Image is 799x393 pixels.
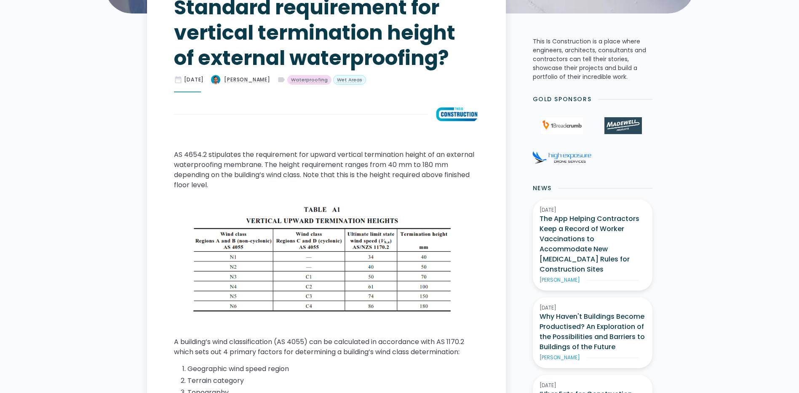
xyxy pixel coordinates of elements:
a: [DATE]Why Haven't Buildings Become Productised? An Exploration of the Possibilities and Barriers ... [533,297,652,368]
div: [PERSON_NAME] [540,276,580,284]
h3: Why Haven't Buildings Become Productised? An Exploration of the Possibilities and Barriers to Bui... [540,312,646,352]
div: [PERSON_NAME] [224,76,270,83]
div: [DATE] [184,76,204,83]
p: This Is Construction is a place where engineers, architects, consultants and contractors can tell... [533,37,652,81]
h2: Gold Sponsors [533,95,592,104]
p: A building’s wind classification (AS 4055) can be calculated in accordance with AS 1170.2 which s... [174,337,479,357]
img: 1Breadcrumb [541,117,583,134]
h3: The App Helping Contractors Keep a Record of Worker Vaccinations to Accommodate New [MEDICAL_DATA... [540,214,646,275]
img: What is the Australian Standard requirement for vertical termination height of external waterproo... [435,106,479,123]
img: Madewell Products [604,117,641,134]
div: Waterproofing [291,76,328,83]
a: [DATE]The App Helping Contractors Keep a Record of Worker Vaccinations to Accommodate New [MEDICA... [533,199,652,291]
img: High Exposure [532,151,591,164]
div: [DATE] [540,206,646,214]
h2: News [533,184,552,193]
li: Geographic wind speed region [187,364,479,374]
a: Wet Areas [333,75,366,85]
div: Wet Areas [337,76,362,83]
img: What is the Australian Standard requirement for vertical termination height of external waterproo... [211,75,221,85]
p: AS 4654.2 stipulates the requirement for upward vertical termination height of an external waterp... [174,150,479,190]
a: [PERSON_NAME] [211,75,270,85]
div: [DATE] [540,382,646,389]
a: Waterproofing [287,75,331,85]
div: [DATE] [540,304,646,312]
li: Terrain category [187,376,479,386]
div: label [277,75,286,84]
div: date_range [174,75,182,84]
div: [PERSON_NAME] [540,354,580,361]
